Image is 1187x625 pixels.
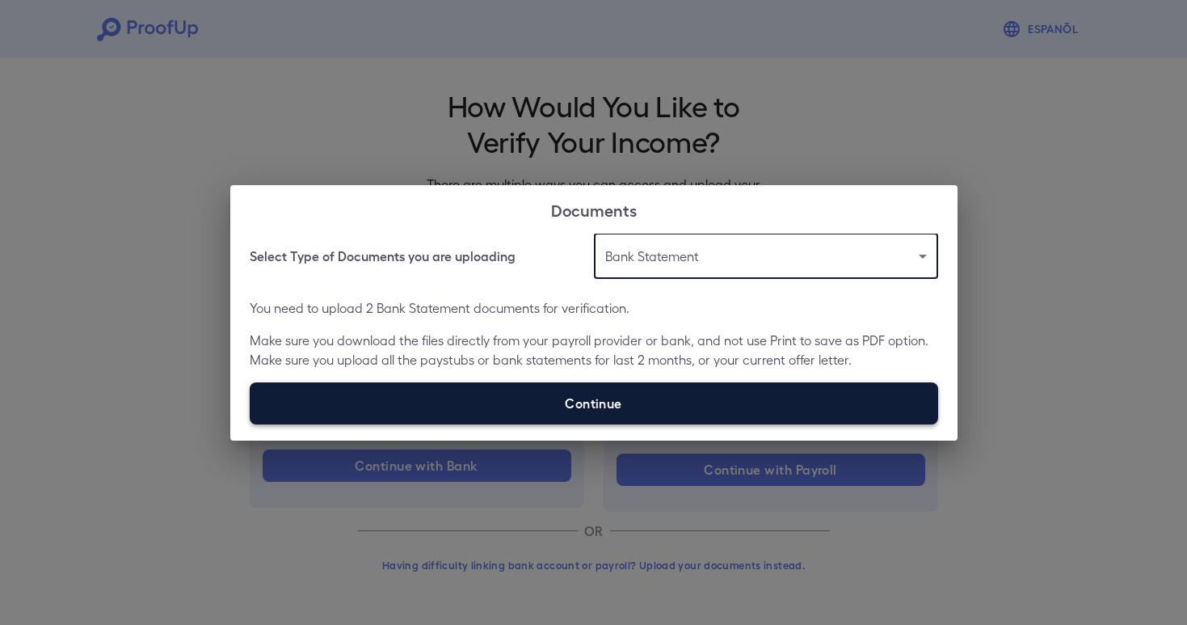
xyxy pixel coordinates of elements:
[250,331,938,370] p: Make sure you download the files directly from your payroll provider or bank, and not use Print t...
[250,382,938,424] label: Continue
[250,298,938,318] p: You need to upload 2 Bank Statement documents for verification.
[230,185,958,234] h2: Documents
[594,234,938,279] div: Bank Statement
[250,247,516,266] h6: Select Type of Documents you are uploading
